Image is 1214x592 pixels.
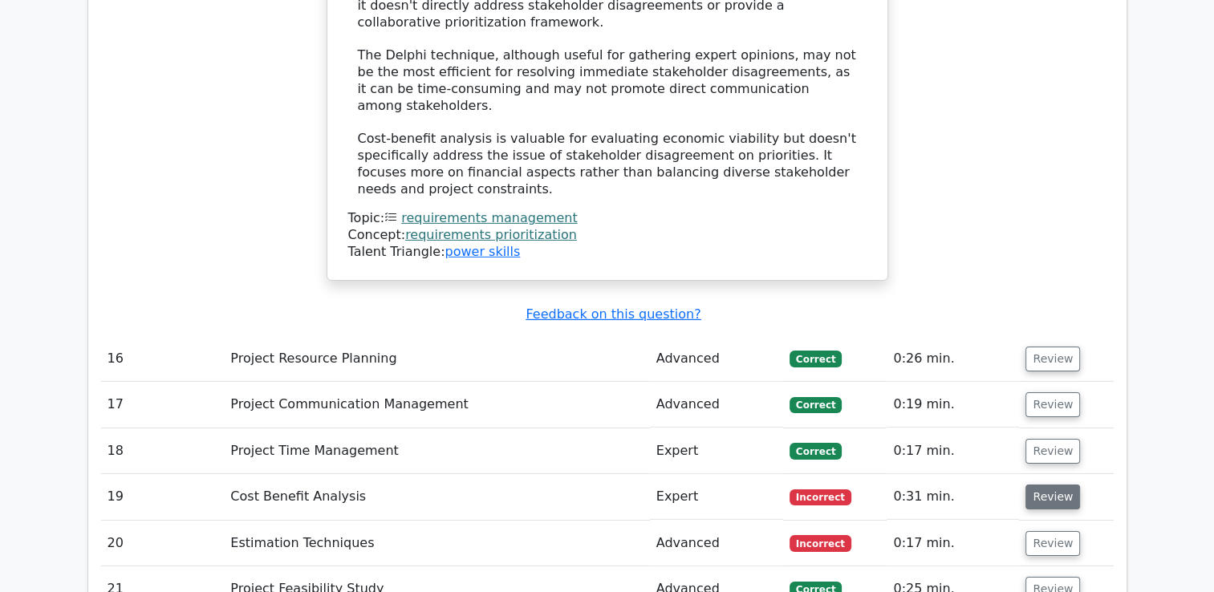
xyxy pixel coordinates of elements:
[1025,531,1080,556] button: Review
[348,227,867,244] div: Concept:
[1025,392,1080,417] button: Review
[101,474,225,520] td: 19
[101,521,225,566] td: 20
[401,210,577,225] a: requirements management
[1025,347,1080,371] button: Review
[650,474,783,520] td: Expert
[650,428,783,474] td: Expert
[348,210,867,227] div: Topic:
[887,382,1019,428] td: 0:19 min.
[224,336,649,382] td: Project Resource Planning
[650,521,783,566] td: Advanced
[101,382,225,428] td: 17
[526,306,700,322] a: Feedback on this question?
[1025,485,1080,509] button: Review
[887,474,1019,520] td: 0:31 min.
[445,244,520,259] a: power skills
[405,227,577,242] a: requirements prioritization
[790,397,842,413] span: Correct
[887,336,1019,382] td: 0:26 min.
[790,489,851,505] span: Incorrect
[224,382,649,428] td: Project Communication Management
[224,474,649,520] td: Cost Benefit Analysis
[1025,439,1080,464] button: Review
[650,336,783,382] td: Advanced
[101,428,225,474] td: 18
[790,535,851,551] span: Incorrect
[650,382,783,428] td: Advanced
[887,428,1019,474] td: 0:17 min.
[790,351,842,367] span: Correct
[887,521,1019,566] td: 0:17 min.
[224,428,649,474] td: Project Time Management
[101,336,225,382] td: 16
[790,443,842,459] span: Correct
[348,210,867,260] div: Talent Triangle:
[224,521,649,566] td: Estimation Techniques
